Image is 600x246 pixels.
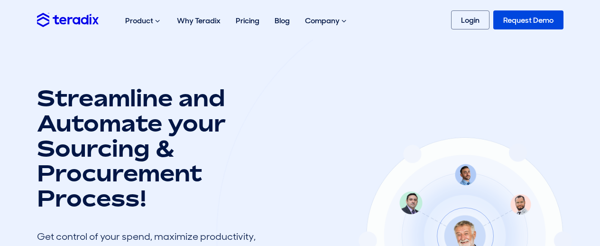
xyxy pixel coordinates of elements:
a: Why Teradix [169,6,228,36]
div: Company [297,6,356,36]
a: Request Demo [493,10,563,29]
h1: Streamline and Automate your Sourcing & Procurement Process! [37,85,265,211]
img: Teradix logo [37,13,99,27]
div: Product [118,6,169,36]
a: Login [451,10,489,29]
a: Blog [267,6,297,36]
a: Pricing [228,6,267,36]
